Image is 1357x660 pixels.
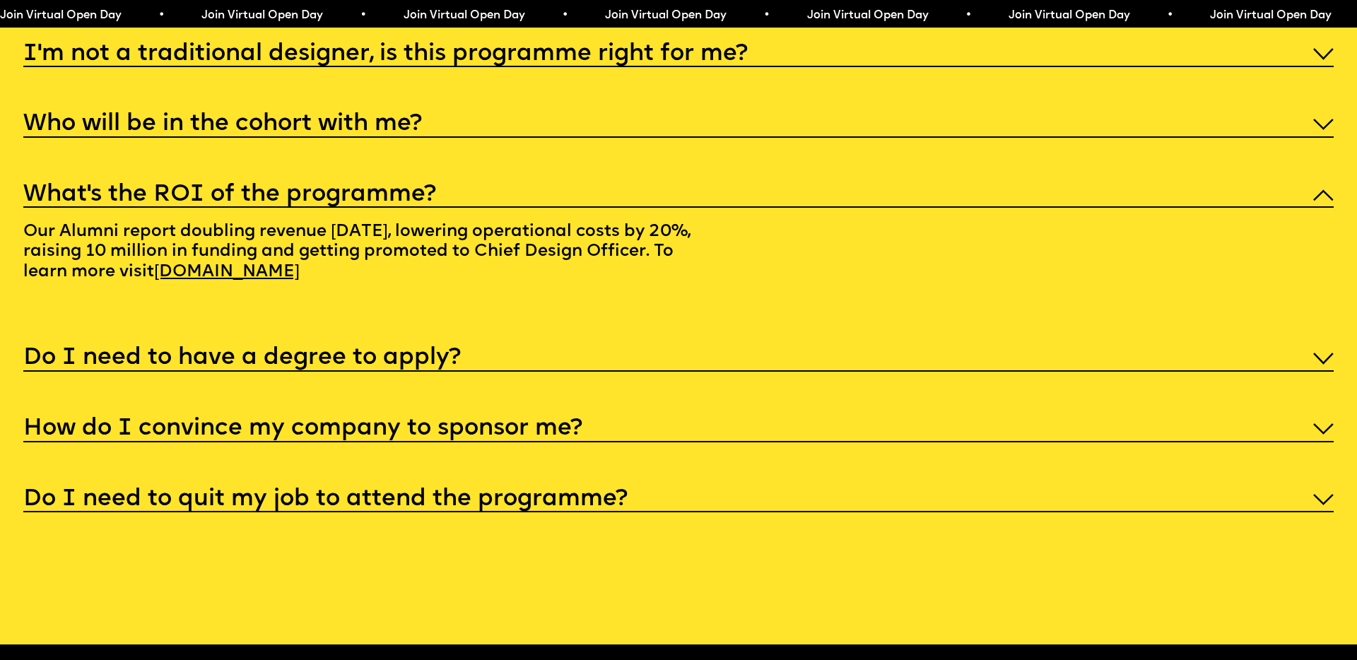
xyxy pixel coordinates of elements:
h5: Who will be in the cohort with me? [23,117,422,131]
span: • [561,10,568,21]
h5: I'm not a traditional designer, is this programme right for me? [23,47,748,61]
span: • [359,10,365,21]
a: [DOMAIN_NAME] [145,254,309,290]
p: Our Alumni report doubling revenue [DATE], lowering operational costs by 20%, raising 10 million ... [23,208,702,301]
h5: How do I convince my company to sponsor me? [23,422,582,436]
h5: What’s the ROI of the programme? [23,188,436,202]
h5: Do I need to have a degree to apply? [23,351,461,365]
h5: Do I need to quit my job to attend the programme? [23,493,628,507]
span: • [158,10,164,21]
span: • [1166,10,1173,21]
span: • [965,10,971,21]
span: • [763,10,769,21]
